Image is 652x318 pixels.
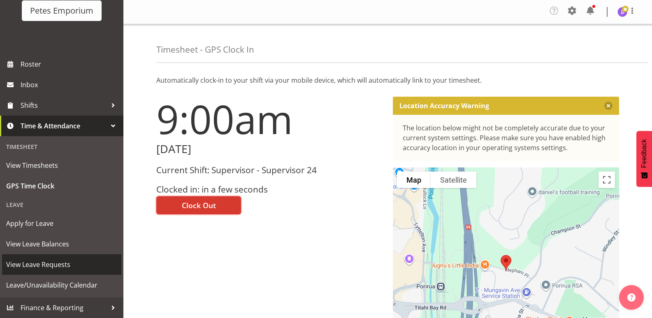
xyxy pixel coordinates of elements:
[599,172,615,188] button: Toggle fullscreen view
[156,75,619,85] p: Automatically clock-in to your shift via your mobile device, which will automatically link to you...
[397,172,431,188] button: Show street map
[6,238,117,250] span: View Leave Balances
[2,275,121,295] a: Leave/Unavailability Calendar
[403,123,610,153] div: The location below might not be completely accurate due to your current system settings. Please m...
[2,155,121,176] a: View Timesheets
[182,200,216,211] span: Clock Out
[21,58,119,70] span: Roster
[6,258,117,271] span: View Leave Requests
[6,279,117,291] span: Leave/Unavailability Calendar
[2,138,121,155] div: Timesheet
[156,185,383,194] h3: Clocked in: in a few seconds
[21,120,107,132] span: Time & Attendance
[2,234,121,254] a: View Leave Balances
[21,79,119,91] span: Inbox
[399,102,489,110] p: Location Accuracy Warning
[617,7,627,17] img: janelle-jonkers702.jpg
[156,165,383,175] h3: Current Shift: Supervisor - Supervisor 24
[2,213,121,234] a: Apply for Leave
[431,172,476,188] button: Show satellite imagery
[6,180,117,192] span: GPS Time Clock
[156,45,254,54] h4: Timesheet - GPS Clock In
[2,254,121,275] a: View Leave Requests
[156,143,383,156] h2: [DATE]
[604,102,613,110] button: Close message
[640,139,648,168] span: Feedback
[2,196,121,213] div: Leave
[21,302,107,314] span: Finance & Reporting
[156,97,383,141] h1: 9:00am
[6,217,117,230] span: Apply for Leave
[21,99,107,111] span: Shifts
[30,5,93,17] div: Petes Emporium
[627,293,636,302] img: help-xxl-2.png
[2,176,121,196] a: GPS Time Clock
[156,196,241,214] button: Clock Out
[636,131,652,187] button: Feedback - Show survey
[6,159,117,172] span: View Timesheets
